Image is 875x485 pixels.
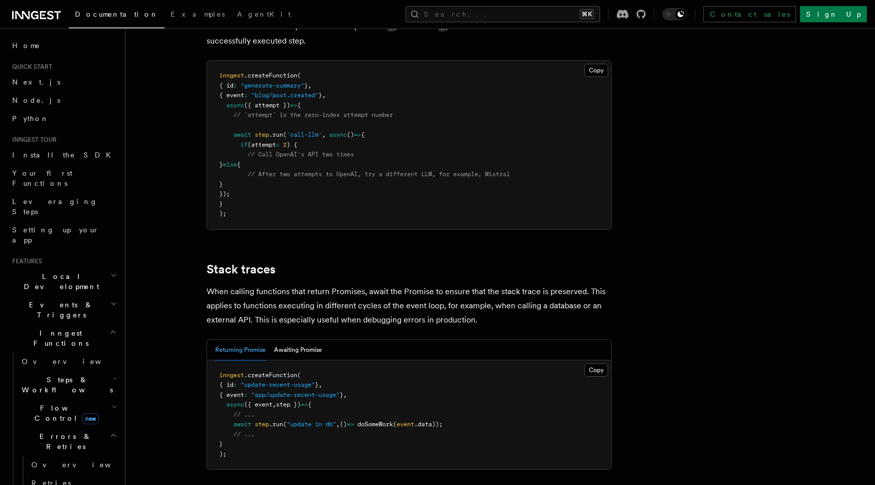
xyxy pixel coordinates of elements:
a: Examples [165,3,231,27]
span: // `attempt` is the zero-index attempt number [233,111,393,118]
span: "app/update-recent-usage" [251,391,340,398]
span: () [340,421,347,428]
span: // ... [233,431,255,438]
span: ( [297,72,301,79]
span: Documentation [75,10,158,18]
span: .createFunction [244,372,297,379]
span: < [276,141,280,148]
span: Your first Functions [12,169,72,187]
span: , [308,82,311,89]
span: "blog/post.created" [251,92,319,99]
span: .run [269,421,283,428]
span: } [315,381,319,388]
span: { [297,102,301,109]
span: } [319,92,322,99]
span: Flow Control [18,403,111,423]
span: Features [8,257,42,265]
span: Overview [22,357,126,366]
span: } [304,82,308,89]
span: } [219,200,223,208]
span: Setting up your app [12,226,99,244]
button: Flow Controlnew [18,399,119,427]
button: Steps & Workflows [18,371,119,399]
a: Next.js [8,73,119,91]
span: Errors & Retries [18,431,110,452]
span: 'call-llm' [287,131,322,138]
span: .createFunction [244,72,297,79]
span: => [290,102,297,109]
button: Search...⌘K [406,6,600,22]
span: Next.js [12,78,60,86]
span: async [226,102,244,109]
span: await [233,131,251,138]
span: => [301,401,308,408]
span: // ... [233,411,255,418]
span: "update-recent-usage" [241,381,315,388]
span: { [237,161,241,168]
span: async [329,131,347,138]
span: } [340,391,343,398]
span: Local Development [8,271,110,292]
span: , [322,131,326,138]
span: ); [219,451,226,458]
span: Home [12,41,41,51]
span: Install the SDK [12,151,117,159]
span: Inngest Functions [8,328,109,348]
span: , [322,92,326,99]
code: 0 [387,23,394,31]
span: .data)); [414,421,443,428]
span: => [347,421,354,428]
span: : [244,391,248,398]
span: { [361,131,365,138]
a: Leveraging Steps [8,192,119,221]
span: } [219,440,223,448]
a: AgentKit [231,3,297,27]
span: async [226,401,244,408]
span: { [308,401,311,408]
span: inngest [219,372,244,379]
span: , [336,421,340,428]
span: Examples [171,10,225,18]
span: Quick start [8,63,52,71]
span: Node.js [12,96,60,104]
a: Your first Functions [8,164,119,192]
span: (attempt [248,141,276,148]
a: Home [8,36,119,55]
kbd: ⌘K [580,9,594,19]
button: Toggle dark mode [662,8,687,20]
span: Inngest tour [8,136,57,144]
span: : [233,82,237,89]
span: } [219,161,223,168]
span: { event [219,92,244,99]
span: , [272,401,276,408]
button: Inngest Functions [8,324,119,352]
span: ({ event [244,401,272,408]
span: ) { [287,141,297,148]
a: Setting up your app [8,221,119,249]
a: Stack traces [207,262,275,276]
span: Steps & Workflows [18,375,113,395]
button: Local Development [8,267,119,296]
span: "update in db" [287,421,336,428]
span: if [241,141,248,148]
span: { event [219,391,244,398]
span: await [233,421,251,428]
span: , [343,391,347,398]
span: AgentKit [237,10,291,18]
code: 1 [439,23,446,31]
span: ( [393,421,396,428]
span: new [82,413,99,424]
span: : [244,92,248,99]
a: Overview [27,456,119,474]
span: event [396,421,414,428]
span: () [347,131,354,138]
span: ( [283,421,287,428]
a: Sign Up [800,6,867,22]
span: ( [283,131,287,138]
span: ({ attempt }) [244,102,290,109]
span: Events & Triggers [8,300,110,320]
button: Awaiting Promise [274,340,322,360]
span: }); [219,190,230,197]
button: Returning Promise [215,340,266,360]
span: => [354,131,361,138]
